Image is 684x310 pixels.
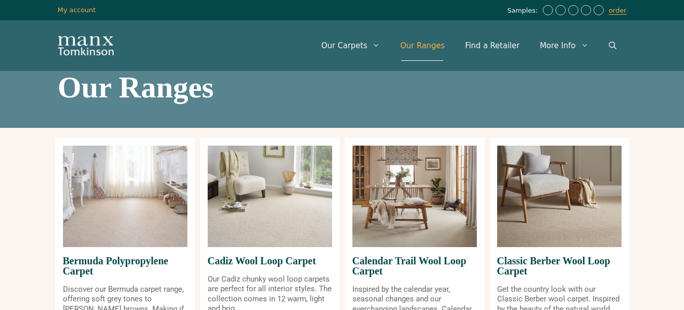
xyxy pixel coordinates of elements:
img: Classic Berber Wool Loop Carpet [497,146,622,247]
img: Bermuda Polypropylene Carpet [63,146,187,247]
span: Bermuda Polypropylene Carpet [63,247,187,285]
span: Cadiz Wool Loop Carpet [208,247,332,274]
nav: Primary [311,30,627,61]
h1: Our Ranges [58,72,627,102]
span: Classic Berber Wool Loop Carpet [497,247,622,285]
span: Samples: [507,7,540,15]
a: order [609,7,627,15]
img: Cadiz Wool Loop Carpet [208,146,332,247]
span: Calendar Trail Wool Loop Carpet [352,247,477,285]
img: Manx Tomkinson [58,36,114,55]
a: More Info [530,30,598,61]
a: My account [58,6,96,14]
img: Calendar Trail Wool Loop Carpet [352,146,477,247]
a: Our Ranges [390,30,455,61]
a: Find a Retailer [455,30,530,61]
a: Our Carpets [311,30,390,61]
a: Open Search Bar [599,30,627,61]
